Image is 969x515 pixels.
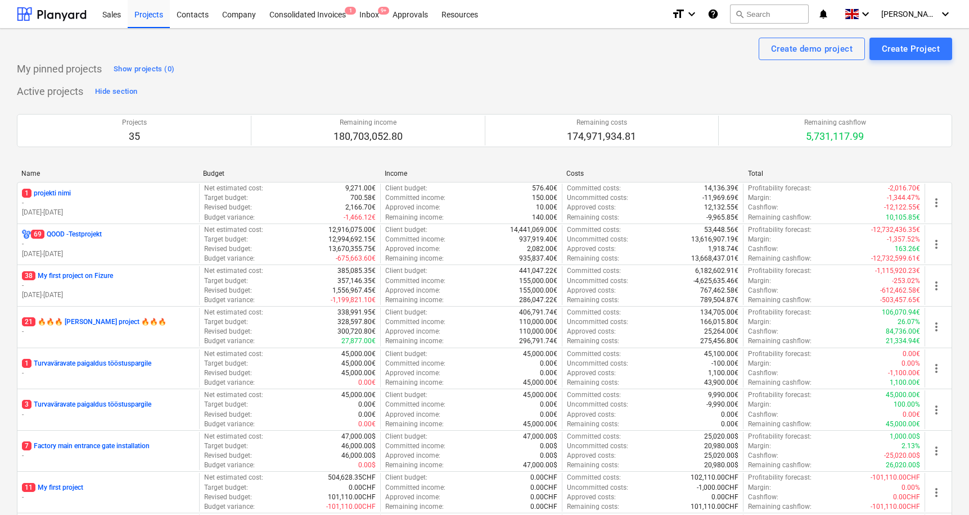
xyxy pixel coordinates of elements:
[869,38,952,60] button: Create Project
[913,461,969,515] iframe: Chat Widget
[730,4,809,24] button: Search
[871,225,920,235] p: -12,732,436.35€
[385,184,427,193] p: Client budget :
[17,85,83,98] p: Active projects
[204,432,263,441] p: Net estimated cost :
[122,130,147,143] p: 35
[204,254,255,263] p: Budget variance :
[567,451,616,461] p: Approved costs :
[884,203,920,212] p: -12,122.55€
[567,286,616,295] p: Approved costs :
[886,336,920,346] p: 21,334.94€
[358,378,376,388] p: 0.00€
[930,403,943,417] span: more_vert
[22,239,195,249] p: -
[567,327,616,336] p: Approved costs :
[804,130,866,143] p: 5,731,117.99
[519,235,557,244] p: 937,919.40€
[385,244,440,254] p: Approved income :
[671,7,685,21] i: format_size
[204,441,248,451] p: Target budget :
[204,390,263,400] p: Net estimated cost :
[22,230,31,239] div: Project has multi currencies enabled
[567,308,621,317] p: Committed costs :
[204,203,252,212] p: Revised budget :
[567,118,636,127] p: Remaining costs
[385,170,557,177] div: Income
[700,286,738,295] p: 767,462.58€
[748,359,771,368] p: Margin :
[902,359,920,368] p: 0.00%
[341,336,376,346] p: 27,877.00€
[567,184,621,193] p: Committed costs :
[888,184,920,193] p: -2,016.70€
[22,271,195,300] div: 38My first project on Fizure-[DATE]-[DATE]
[567,266,621,276] p: Committed costs :
[540,441,557,451] p: 0.00$
[385,368,440,378] p: Approved income :
[328,235,376,244] p: 12,994,692.15€
[204,400,248,409] p: Target budget :
[95,85,137,98] div: Hide section
[22,208,195,217] p: [DATE] - [DATE]
[22,189,71,198] p: projekti nimi
[566,170,739,177] div: Costs
[700,336,738,346] p: 275,456.80€
[880,286,920,295] p: -612,462.58€
[567,349,621,359] p: Committed costs :
[22,483,35,492] span: 11
[385,254,444,263] p: Remaining income :
[882,42,940,56] div: Create Project
[204,368,252,378] p: Revised budget :
[22,249,195,259] p: [DATE] - [DATE]
[519,276,557,286] p: 155,000.00€
[385,266,427,276] p: Client budget :
[385,451,440,461] p: Approved income :
[748,295,812,305] p: Remaining cashflow :
[748,254,812,263] p: Remaining cashflow :
[567,400,628,409] p: Uncommitted costs :
[711,359,738,368] p: -100.00€
[337,266,376,276] p: 385,085.35€
[519,286,557,295] p: 155,000.00€
[708,244,738,254] p: 1,918.74€
[385,441,445,451] p: Committed income :
[748,170,921,177] div: Total
[328,225,376,235] p: 12,916,075.00€
[204,266,263,276] p: Net estimated cost :
[700,308,738,317] p: 134,705.00€
[22,271,113,281] p: My first project on Fizure
[385,390,427,400] p: Client budget :
[332,286,376,295] p: 1,556,967.45€
[341,441,376,451] p: 46,000.00$
[336,254,376,263] p: -675,663.60€
[204,244,252,254] p: Revised budget :
[385,308,427,317] p: Client budget :
[22,271,35,280] span: 38
[704,441,738,451] p: 20,980.00$
[567,203,616,212] p: Approved costs :
[385,378,444,388] p: Remaining income :
[22,281,195,290] p: -
[527,244,557,254] p: 2,082.00€
[706,400,738,409] p: -9,990.00€
[385,410,440,420] p: Approved income :
[748,286,778,295] p: Cashflow :
[708,390,738,400] p: 9,990.00€
[567,317,628,327] p: Uncommitted costs :
[930,196,943,209] span: more_vert
[22,359,31,368] span: 1
[22,493,195,502] p: -
[890,378,920,388] p: 1,100.00€
[748,276,771,286] p: Margin :
[22,368,195,378] p: -
[887,235,920,244] p: -1,357.52%
[567,276,628,286] p: Uncommitted costs :
[519,327,557,336] p: 110,000.00€
[204,420,255,429] p: Budget variance :
[358,420,376,429] p: 0.00€
[21,170,194,177] div: Name
[519,295,557,305] p: 286,047.22€
[385,327,440,336] p: Approved income :
[748,193,771,203] p: Margin :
